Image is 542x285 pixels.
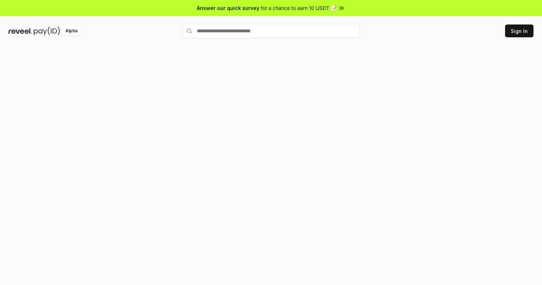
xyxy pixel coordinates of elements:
span: Answer our quick survey [197,4,259,12]
span: for a chance to earn 10 USDT 📝 [261,4,337,12]
div: Alpha [61,27,81,35]
img: reveel_dark [9,27,32,35]
button: Sign In [505,24,533,37]
img: pay_id [34,27,60,35]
